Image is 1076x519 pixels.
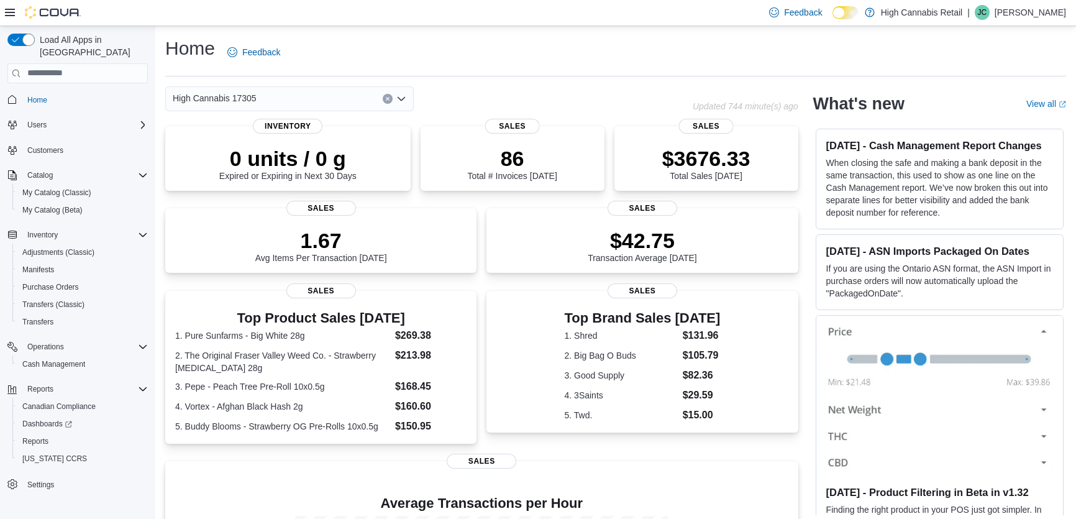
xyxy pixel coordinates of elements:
span: Sales [485,119,540,134]
span: Home [22,92,148,108]
span: My Catalog (Beta) [17,203,148,218]
h4: Average Transactions per Hour [175,496,788,511]
span: Transfers [17,315,148,329]
span: Sales [286,201,356,216]
button: Operations [22,339,69,354]
a: Transfers (Classic) [17,297,89,312]
button: Reports [2,380,153,398]
p: 0 units / 0 g [219,146,357,171]
p: $3676.33 [662,146,750,171]
h2: What's new [813,94,905,114]
dt: 4. Vortex - Afghan Black Hash 2g [175,400,390,413]
span: Canadian Compliance [17,399,148,414]
a: Dashboards [12,415,153,433]
span: Customers [22,142,148,158]
button: Users [22,117,52,132]
p: [PERSON_NAME] [995,5,1066,20]
div: Transaction Average [DATE] [588,228,697,263]
a: Feedback [222,40,285,65]
a: Transfers [17,315,58,329]
dt: 5. Buddy Blooms - Strawberry OG Pre-Rolls 10x0.5g [175,420,390,433]
span: My Catalog (Classic) [22,188,91,198]
a: Purchase Orders [17,280,84,295]
span: Inventory [27,230,58,240]
button: Catalog [22,168,58,183]
dt: 3. Good Supply [565,369,678,382]
span: Purchase Orders [17,280,148,295]
p: | [967,5,970,20]
dt: 5. Twd. [565,409,678,421]
dd: $29.59 [683,388,721,403]
span: Load All Apps in [GEOGRAPHIC_DATA] [35,34,148,58]
span: Dark Mode [832,19,833,20]
span: My Catalog (Beta) [22,205,83,215]
a: Customers [22,143,68,158]
span: Catalog [27,170,53,180]
span: Inventory [22,227,148,242]
button: Transfers (Classic) [12,296,153,313]
h3: Top Product Sales [DATE] [175,311,467,326]
button: Inventory [22,227,63,242]
span: High Cannabis 17305 [173,91,257,106]
button: Cash Management [12,356,153,373]
dt: 2. The Original Fraser Valley Weed Co. - Strawberry [MEDICAL_DATA] 28g [175,349,390,374]
p: High Cannabis Retail [881,5,963,20]
a: Home [22,93,52,108]
a: Settings [22,477,59,492]
dd: $213.98 [395,348,467,363]
span: Feedback [242,46,280,58]
button: Manifests [12,261,153,278]
dd: $82.36 [683,368,721,383]
span: Sales [286,283,356,298]
span: Transfers (Classic) [17,297,148,312]
button: Inventory [2,226,153,244]
a: My Catalog (Classic) [17,185,96,200]
dt: 1. Pure Sunfarms - Big White 28g [175,329,390,342]
svg: External link [1059,101,1066,108]
div: Total # Invoices [DATE] [467,146,557,181]
span: Manifests [17,262,148,277]
p: If you are using the Ontario ASN format, the ASN Import in purchase orders will now automatically... [826,262,1053,300]
span: Dashboards [17,416,148,431]
dd: $150.95 [395,419,467,434]
div: Expired or Expiring in Next 30 Days [219,146,357,181]
span: Reports [27,384,53,394]
span: Home [27,95,47,105]
span: Reports [22,436,48,446]
span: Sales [608,201,677,216]
h3: [DATE] - Product Filtering in Beta in v1.32 [826,486,1053,498]
span: Catalog [22,168,148,183]
div: Total Sales [DATE] [662,146,750,181]
p: 1.67 [255,228,387,253]
button: Adjustments (Classic) [12,244,153,261]
a: Canadian Compliance [17,399,101,414]
dt: 4. 3Saints [565,389,678,402]
span: Sales [678,119,734,134]
span: Transfers (Classic) [22,300,84,310]
h3: [DATE] - Cash Management Report Changes [826,139,1053,152]
button: Settings [2,475,153,493]
a: Adjustments (Classic) [17,245,99,260]
button: My Catalog (Classic) [12,184,153,201]
span: Operations [27,342,64,352]
button: Reports [22,382,58,397]
p: 86 [467,146,557,171]
span: Cash Management [17,357,148,372]
span: JC [978,5,987,20]
a: Manifests [17,262,59,277]
button: Clear input [383,94,393,104]
span: Settings [22,476,148,492]
button: Users [2,116,153,134]
span: Users [27,120,47,130]
span: Operations [22,339,148,354]
span: Washington CCRS [17,451,148,466]
span: Sales [608,283,677,298]
dt: 1. Shred [565,329,678,342]
dd: $131.96 [683,328,721,343]
h3: Top Brand Sales [DATE] [565,311,721,326]
div: Jack Cayer [975,5,990,20]
p: When closing the safe and making a bank deposit in the same transaction, this used to show as one... [826,157,1053,219]
span: Customers [27,145,63,155]
button: Reports [12,433,153,450]
input: Dark Mode [832,6,859,19]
